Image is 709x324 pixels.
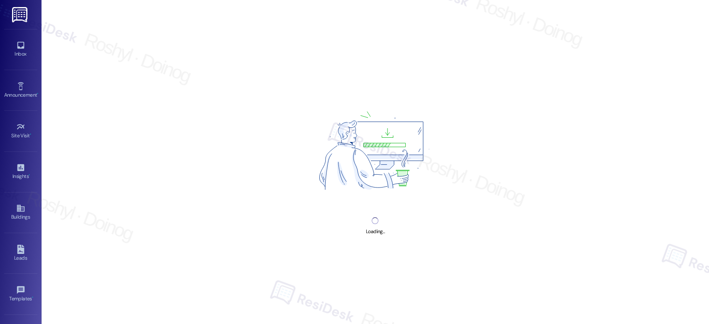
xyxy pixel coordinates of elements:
[32,295,33,300] span: •
[30,132,31,137] span: •
[4,38,37,61] a: Inbox
[4,161,37,183] a: Insights •
[37,91,38,97] span: •
[4,242,37,265] a: Leads
[4,201,37,224] a: Buildings
[12,7,29,22] img: ResiDesk Logo
[4,283,37,305] a: Templates •
[366,227,385,236] div: Loading...
[29,172,30,178] span: •
[4,120,37,142] a: Site Visit •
